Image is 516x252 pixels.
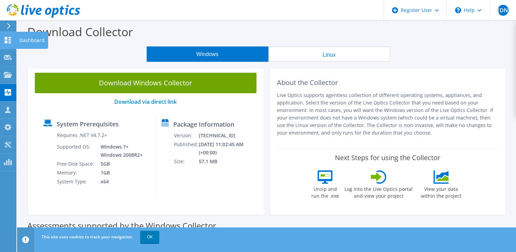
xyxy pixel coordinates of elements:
[335,154,440,162] label: Next Steps for using the Collector
[16,32,48,49] div: Dashboard
[114,98,177,106] a: Download via direct link
[57,177,95,186] td: System Type:
[57,159,95,168] td: Free Disk Space:
[198,140,260,157] td: [DATE] 11:02:45 AM (+00:00)
[95,168,144,177] td: 1GB
[42,234,133,240] span: This site uses cookies to track your navigation.
[147,46,268,62] button: Windows
[57,121,119,127] label: System Prerequisites
[455,7,461,13] svg: \n
[35,73,256,93] a: Download Windows Collector
[309,184,341,199] label: Unzip and run the .exe
[498,5,508,16] span: JDN
[173,121,234,128] label: Package Information
[344,184,413,199] label: Log into the Live Optics portal and view your project
[95,159,144,168] td: 5GB
[57,168,95,177] td: Memory:
[174,157,198,166] td: Size:
[95,142,144,159] td: Windows 7+ Windows 2008R2+
[416,184,466,199] label: View your data within the project
[140,231,159,243] a: OK
[27,24,133,40] label: Download Collector
[57,132,107,139] label: Requires .NET V4.7.2+
[174,140,198,157] td: Published:
[95,177,144,186] td: x64
[174,131,198,140] td: Version:
[277,92,499,137] p: Live Optics supports agentless collection of different operating systems, appliances, and applica...
[198,131,260,140] td: [TECHNICAL_ID]
[27,222,216,229] label: Assessments supported by the Windows Collector
[277,79,499,87] h2: About the Collector
[57,142,95,159] td: Supported OS:
[198,157,260,166] td: 57.1 MB
[268,46,390,62] button: Linux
